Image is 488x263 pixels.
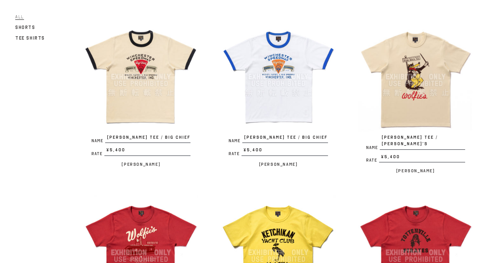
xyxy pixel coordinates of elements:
a: All [15,12,24,21]
span: ¥5,400 [242,147,328,156]
span: Shorts [15,25,35,30]
span: Name [366,146,380,150]
span: Name [229,139,242,143]
a: JOE MCCOY TEE / WOLFIE’S Name[PERSON_NAME] TEE / [PERSON_NAME]’S Rate¥5,400 [PERSON_NAME] [358,19,473,175]
span: [PERSON_NAME] TEE / [PERSON_NAME]’S [380,134,465,150]
span: All [15,14,24,20]
p: [PERSON_NAME] [358,166,473,175]
img: JOE MCCOY TEE / BIG CHIEF [84,19,198,134]
span: Rate [91,152,104,156]
a: Tee Shirts [15,34,45,43]
span: Rate [366,158,379,162]
span: Rate [229,152,242,156]
img: JOE MCCOY TEE / BIG CHIEF [221,19,335,134]
img: JOE MCCOY TEE / WOLFIE’S [358,19,473,134]
span: [PERSON_NAME] TEE / BIG CHIEF [242,134,328,143]
p: [PERSON_NAME] [84,160,198,169]
span: Tee Shirts [15,35,45,41]
span: Name [91,139,105,143]
a: JOE MCCOY TEE / BIG CHIEF Name[PERSON_NAME] TEE / BIG CHIEF Rate¥5,400 [PERSON_NAME] [84,19,198,168]
a: Shorts [15,23,35,32]
p: [PERSON_NAME] [221,160,335,169]
span: ¥5,400 [379,154,465,163]
a: JOE MCCOY TEE / BIG CHIEF Name[PERSON_NAME] TEE / BIG CHIEF Rate¥5,400 [PERSON_NAME] [221,19,335,168]
span: ¥5,400 [104,147,190,156]
span: [PERSON_NAME] TEE / BIG CHIEF [105,134,190,143]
